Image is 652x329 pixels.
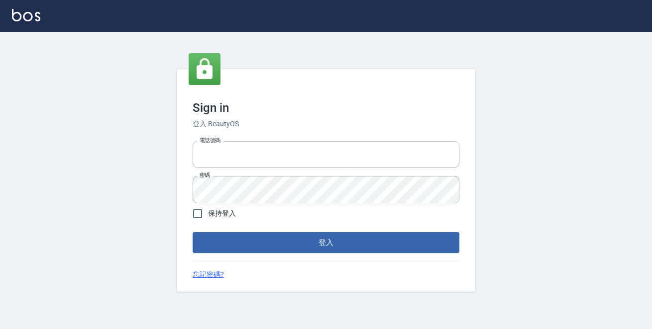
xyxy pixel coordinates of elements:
h6: 登入 BeautyOS [193,119,459,129]
label: 密碼 [200,171,210,179]
h3: Sign in [193,101,459,115]
span: 保持登入 [208,208,236,219]
button: 登入 [193,232,459,253]
a: 忘記密碼? [193,269,224,280]
img: Logo [12,9,40,21]
label: 電話號碼 [200,137,220,144]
